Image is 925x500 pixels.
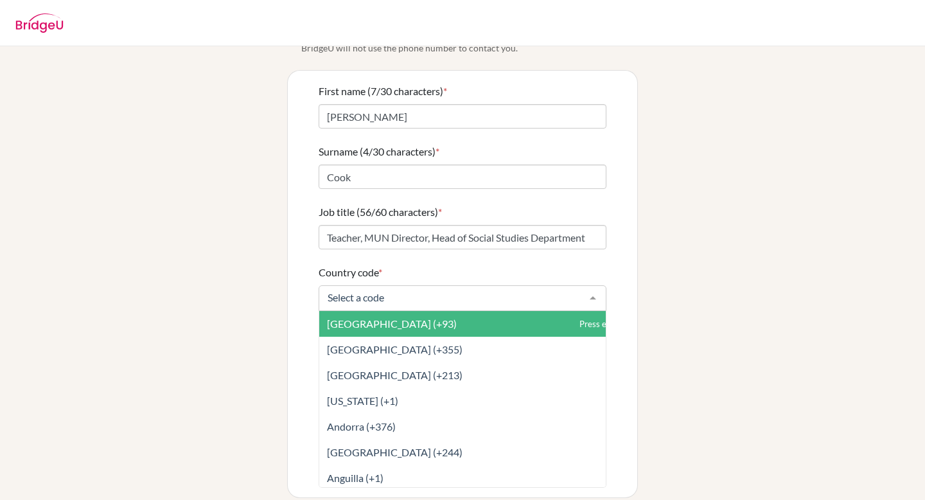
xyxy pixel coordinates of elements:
span: [GEOGRAPHIC_DATA] (+355) [327,343,463,355]
span: Anguilla (+1) [327,472,383,484]
img: BridgeU logo [15,13,64,33]
span: [GEOGRAPHIC_DATA] (+244) [327,446,463,458]
span: [US_STATE] (+1) [327,395,398,407]
span: [GEOGRAPHIC_DATA] (+213) [327,369,463,381]
span: [GEOGRAPHIC_DATA] (+93) [327,317,457,330]
input: Enter your surname [319,165,606,189]
span: Andorra (+376) [327,420,396,433]
label: First name (7/30 characters) [319,84,447,99]
label: Country code [319,265,382,280]
input: Select a code [324,291,580,304]
input: Enter your first name [319,104,606,129]
label: Job title (56/60 characters) [319,204,442,220]
label: Surname (4/30 characters) [319,144,439,159]
input: Enter your job title [319,225,606,249]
